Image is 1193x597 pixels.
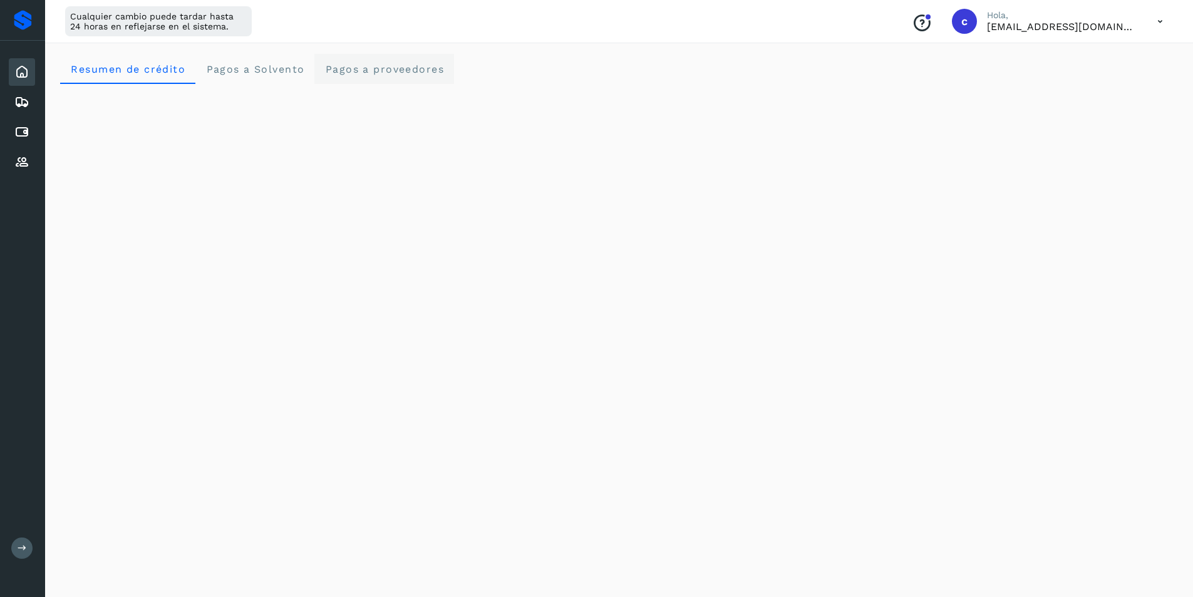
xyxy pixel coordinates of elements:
div: Inicio [9,58,35,86]
span: Resumen de crédito [70,63,185,75]
div: Cualquier cambio puede tardar hasta 24 horas en reflejarse en el sistema. [65,6,252,36]
div: Cuentas por pagar [9,118,35,146]
p: contabilidad5@easo.com [987,21,1137,33]
div: Embarques [9,88,35,116]
p: Hola, [987,10,1137,21]
span: Pagos a proveedores [324,63,444,75]
div: Proveedores [9,148,35,176]
span: Pagos a Solvento [205,63,304,75]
